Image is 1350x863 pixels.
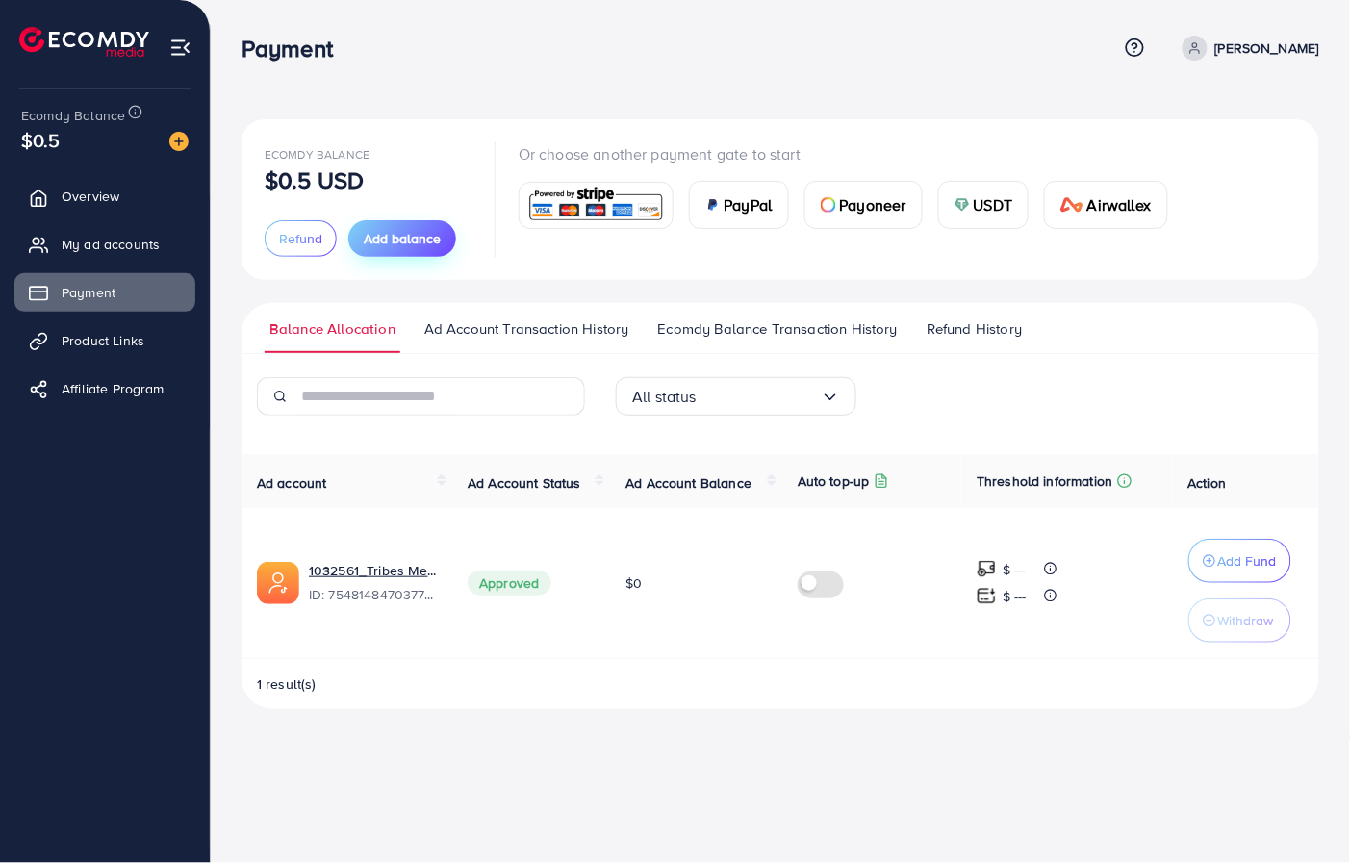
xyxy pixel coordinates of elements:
[821,197,836,213] img: card
[14,273,195,312] a: Payment
[169,132,189,151] img: image
[265,168,364,191] p: $0.5 USD
[14,321,195,360] a: Product Links
[269,318,395,340] span: Balance Allocation
[309,561,437,605] div: <span class='underline'>1032561_Tribes Media_1757440660914</span></br>7548148470377431047
[616,377,856,416] div: Search for option
[14,225,195,264] a: My ad accounts
[658,318,898,340] span: Ecomdy Balance Transaction History
[1188,539,1291,583] button: Add Fund
[62,331,144,350] span: Product Links
[14,369,195,408] a: Affiliate Program
[1175,36,1319,61] a: [PERSON_NAME]
[62,235,160,254] span: My ad accounts
[1215,37,1319,60] p: [PERSON_NAME]
[1087,193,1151,216] span: Airwallex
[525,185,667,226] img: card
[725,193,773,216] span: PayPal
[309,561,437,580] a: 1032561_Tribes Media_1757440660914
[169,37,191,59] img: menu
[348,220,456,257] button: Add balance
[468,571,550,596] span: Approved
[1218,549,1277,572] p: Add Fund
[265,146,369,163] span: Ecomdy Balance
[62,283,115,302] span: Payment
[977,470,1112,493] p: Threshold information
[242,35,348,63] h3: Payment
[689,181,789,229] a: cardPayPal
[265,220,337,257] button: Refund
[840,193,906,216] span: Payoneer
[625,473,751,493] span: Ad Account Balance
[519,142,1184,165] p: Or choose another payment gate to start
[625,573,642,593] span: $0
[1188,598,1291,643] button: Withdraw
[1003,585,1027,608] p: $ ---
[364,229,441,248] span: Add balance
[977,559,997,579] img: top-up amount
[977,586,997,606] img: top-up amount
[19,27,149,57] img: logo
[1218,609,1274,632] p: Withdraw
[1188,473,1227,493] span: Action
[257,674,317,694] span: 1 result(s)
[697,382,821,412] input: Search for option
[62,187,119,206] span: Overview
[14,177,195,216] a: Overview
[632,382,697,412] span: All status
[798,470,870,493] p: Auto top-up
[955,197,970,213] img: card
[279,229,322,248] span: Refund
[974,193,1013,216] span: USDT
[705,197,721,213] img: card
[927,318,1022,340] span: Refund History
[21,106,125,125] span: Ecomdy Balance
[62,379,165,398] span: Affiliate Program
[1268,776,1336,849] iframe: Chat
[1003,558,1027,581] p: $ ---
[21,126,61,154] span: $0.5
[257,562,299,604] img: ic-ads-acc.e4c84228.svg
[1060,197,1083,213] img: card
[257,473,327,493] span: Ad account
[804,181,923,229] a: cardPayoneer
[468,473,581,493] span: Ad Account Status
[1044,181,1167,229] a: cardAirwallex
[309,585,437,604] span: ID: 7548148470377431047
[424,318,629,340] span: Ad Account Transaction History
[519,182,674,229] a: card
[938,181,1030,229] a: cardUSDT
